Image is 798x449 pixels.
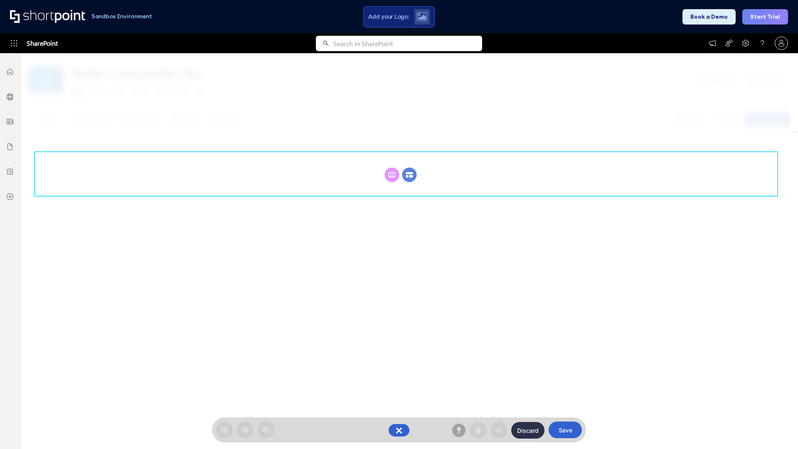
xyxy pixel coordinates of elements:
h1: Sandbox Environment [91,14,152,19]
span: Add your Logo: [368,13,409,20]
button: Discard [511,422,544,439]
button: Book a Demo [682,9,736,25]
button: Start Trial [742,9,788,25]
iframe: Chat Widget [648,353,798,449]
span: SharePoint [27,33,58,53]
input: Search in SharePoint [333,36,482,51]
img: Upload logo [416,12,427,21]
button: Save [549,422,582,438]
